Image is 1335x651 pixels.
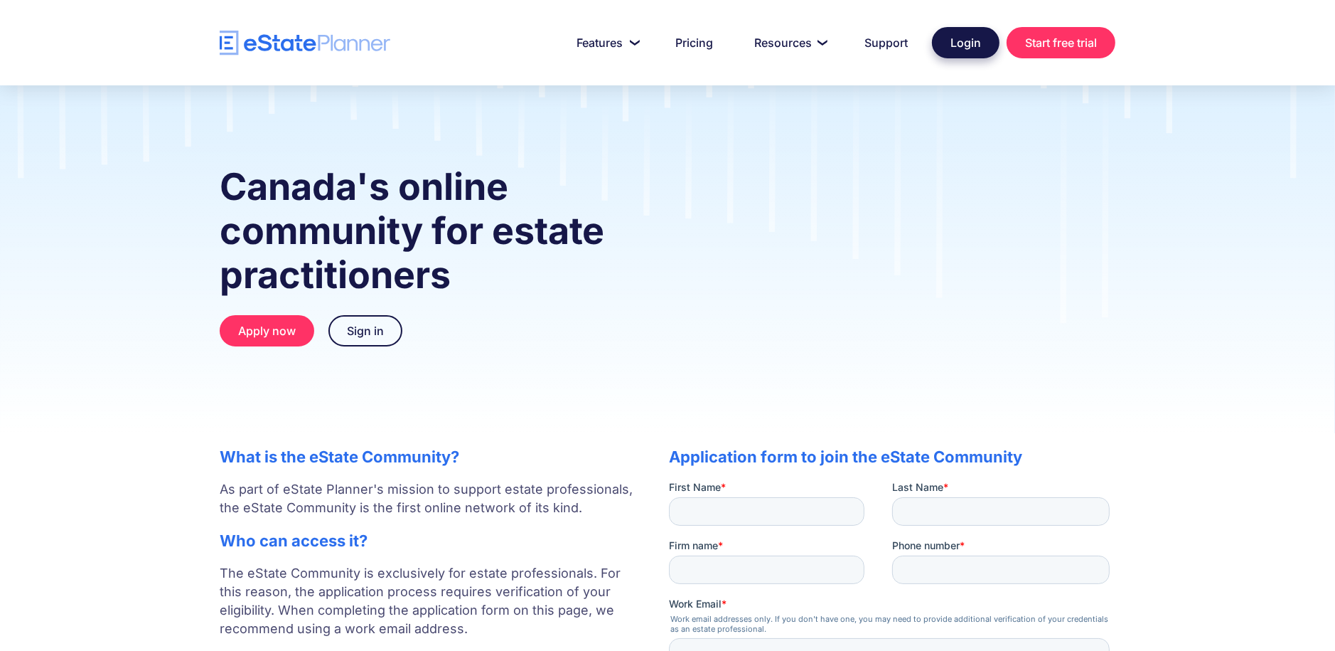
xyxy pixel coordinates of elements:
a: Pricing [658,28,730,57]
a: Resources [737,28,840,57]
h2: Who can access it? [220,531,640,550]
a: Login [932,27,999,58]
h2: What is the eState Community? [220,448,640,466]
a: Start free trial [1007,27,1115,58]
a: Features [559,28,651,57]
a: Apply now [220,315,314,346]
h2: Application form to join the eState Community [669,448,1115,466]
p: As part of eState Planner's mission to support estate professionals, the eState Community is the ... [220,480,640,517]
a: home [220,31,390,55]
a: Sign in [328,315,402,346]
a: Support [847,28,925,57]
strong: Canada's online community for estate practitioners [220,164,604,297]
